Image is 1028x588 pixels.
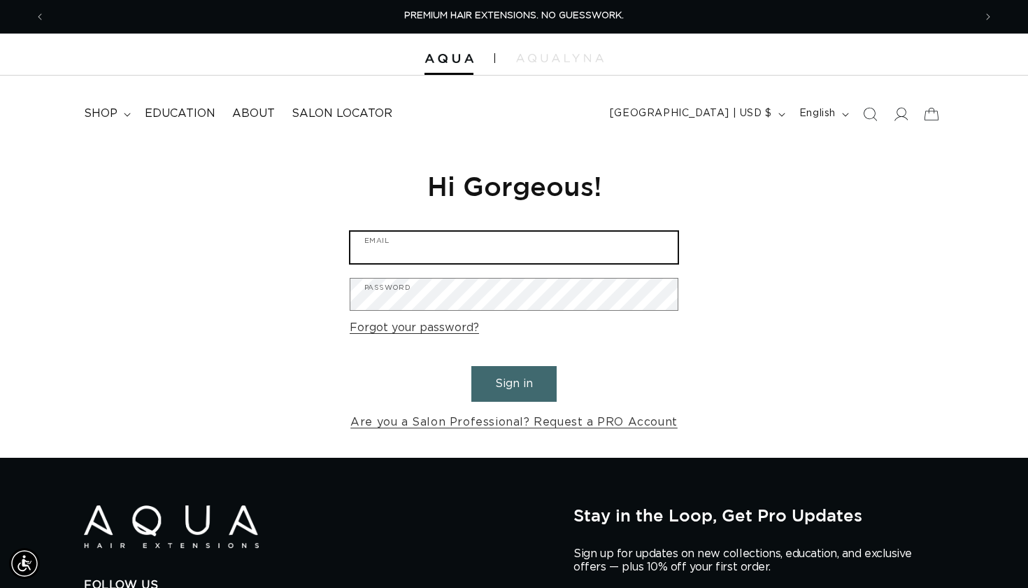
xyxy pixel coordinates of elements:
[224,98,283,129] a: About
[516,54,604,62] img: aqualyna.com
[350,232,678,263] input: Email
[84,505,259,548] img: Aqua Hair Extensions
[404,11,624,20] span: PREMIUM HAIR EXTENSIONS. NO GUESSWORK.
[791,101,855,127] button: English
[76,98,136,129] summary: shop
[145,106,215,121] span: Education
[350,412,678,433] a: Are you a Salon Professional? Request a PRO Account
[573,547,923,574] p: Sign up for updates on new collections, education, and exclusive offers — plus 10% off your first...
[24,3,55,30] button: Previous announcement
[601,101,791,127] button: [GEOGRAPHIC_DATA] | USD $
[855,99,885,129] summary: Search
[573,505,944,525] h2: Stay in the Loop, Get Pro Updates
[350,169,678,203] h1: Hi Gorgeous!
[84,106,117,121] span: shop
[9,548,40,579] div: Accessibility Menu
[232,106,275,121] span: About
[136,98,224,129] a: Education
[424,54,473,64] img: Aqua Hair Extensions
[283,98,401,129] a: Salon Locator
[799,106,836,121] span: English
[350,318,479,338] a: Forgot your password?
[973,3,1004,30] button: Next announcement
[958,521,1028,588] iframe: Chat Widget
[610,106,772,121] span: [GEOGRAPHIC_DATA] | USD $
[292,106,392,121] span: Salon Locator
[471,366,557,402] button: Sign in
